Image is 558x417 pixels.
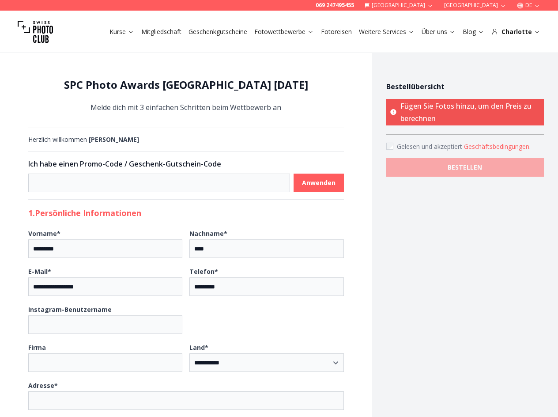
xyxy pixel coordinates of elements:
h1: SPC Photo Awards [GEOGRAPHIC_DATA] [DATE] [28,78,344,92]
button: Mitgliedschaft [138,26,185,38]
div: Herzlich willkommen [28,135,344,144]
button: Fotoreisen [317,26,355,38]
span: Gelesen und akzeptiert [397,142,464,151]
button: Kurse [106,26,138,38]
input: Telefon* [189,277,343,296]
b: Adresse * [28,381,58,390]
a: Über uns [422,27,456,36]
h4: Bestellübersicht [386,81,544,92]
button: Fotowettbewerbe [251,26,317,38]
button: Weitere Services [355,26,418,38]
input: E-Mail* [28,277,182,296]
img: Swiss photo club [18,14,53,49]
button: BESTELLEN [386,158,544,177]
button: Anwenden [294,174,344,192]
input: Instagram-Benutzername [28,315,182,334]
input: Adresse* [28,391,344,410]
b: Instagram-Benutzername [28,305,112,314]
b: Firma [28,343,46,352]
input: Firma [28,353,182,372]
b: Nachname * [189,229,227,238]
select: Land* [189,353,343,372]
b: E-Mail * [28,267,51,276]
a: 069 247495455 [316,2,354,9]
a: Kurse [109,27,134,36]
a: Fotowettbewerbe [254,27,314,36]
b: BESTELLEN [448,163,482,172]
p: Fügen Sie Fotos hinzu, um den Preis zu berechnen [386,99,544,125]
button: Accept termsGelesen und akzeptiert [464,142,531,151]
a: Blog [463,27,484,36]
input: Nachname* [189,239,343,258]
div: Charlotte [491,27,540,36]
h3: Ich habe einen Promo-Code / Geschenk-Gutschein-Code [28,159,344,169]
b: Telefon * [189,267,218,276]
h2: 1. Persönliche Informationen [28,207,344,219]
a: Geschenkgutscheine [189,27,247,36]
button: Über uns [418,26,459,38]
b: Anwenden [302,178,336,187]
button: Geschenkgutscheine [185,26,251,38]
input: Vorname* [28,239,182,258]
b: Land * [189,343,208,352]
b: Vorname * [28,229,60,238]
input: Accept terms [386,143,393,150]
a: Fotoreisen [321,27,352,36]
b: [PERSON_NAME] [89,135,139,144]
a: Mitgliedschaft [141,27,181,36]
button: Blog [459,26,488,38]
div: Melde dich mit 3 einfachen Schritten beim Wettbewerb an [28,78,344,114]
a: Weitere Services [359,27,415,36]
